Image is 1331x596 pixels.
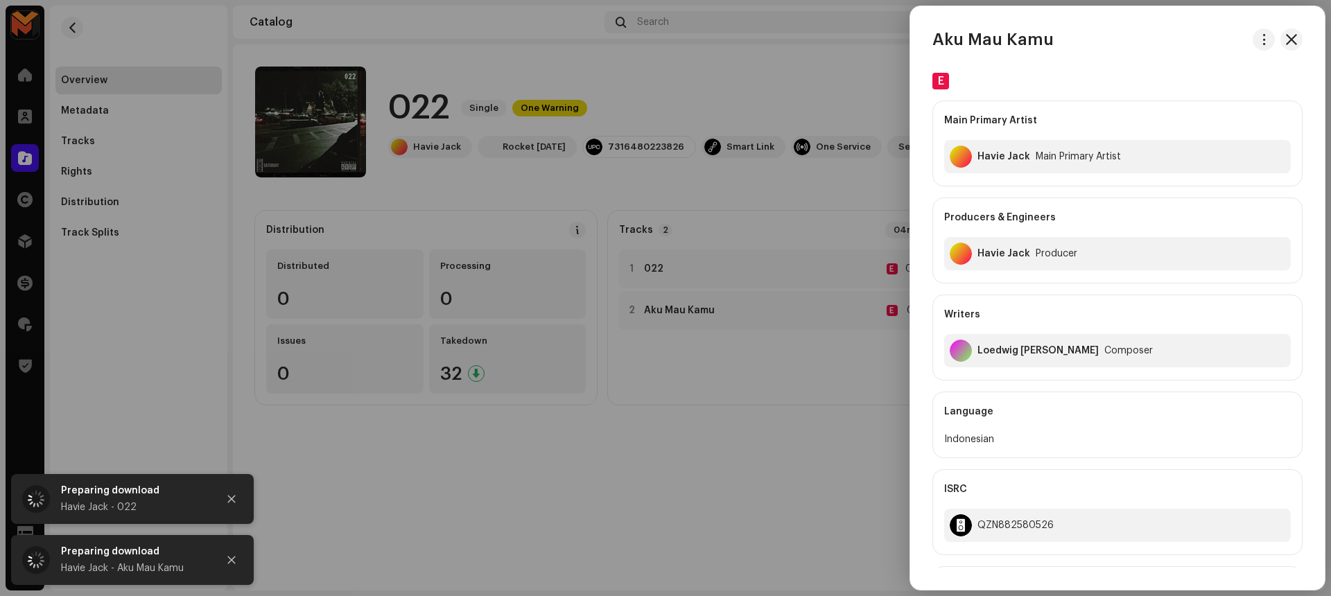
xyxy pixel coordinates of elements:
[944,295,1291,334] div: Writers
[944,431,1291,448] div: Indonesian
[61,482,207,499] div: Preparing download
[61,499,207,516] div: Havie Jack - 022
[218,485,245,513] button: Close
[977,345,1099,356] div: Loedwig Guntur Naftali Sojuaon Hasugian
[218,546,245,574] button: Close
[944,198,1291,237] div: Producers & Engineers
[977,151,1030,162] div: Havie Jack
[977,248,1030,259] div: Havie Jack
[944,392,1291,431] div: Language
[61,543,207,560] div: Preparing download
[1036,248,1077,259] div: Producer
[1036,151,1121,162] div: Main Primary Artist
[944,101,1291,140] div: Main Primary Artist
[61,560,207,577] div: Havie Jack - Aku Mau Kamu
[1104,345,1153,356] div: Composer
[932,73,949,89] div: E
[977,520,1054,531] div: QZN882580526
[944,470,1291,509] div: ISRC
[932,28,1054,51] h3: Aku Mau Kamu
